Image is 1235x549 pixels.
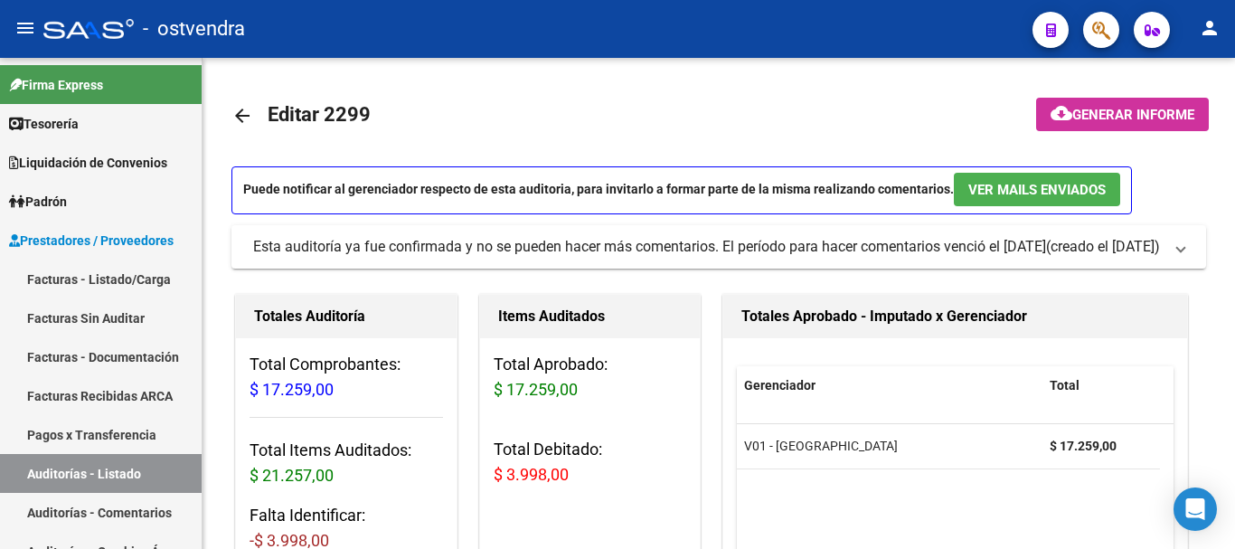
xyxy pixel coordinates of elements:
[1072,107,1194,123] span: Generar informe
[744,439,898,453] span: V01 - [GEOGRAPHIC_DATA]
[1046,237,1160,257] span: (creado el [DATE])
[9,153,167,173] span: Liquidación de Convenios
[498,302,683,331] h1: Items Auditados
[954,173,1120,206] button: Ver Mails Enviados
[253,237,1046,257] div: Esta auditoría ya fue confirmada y no se pueden hacer más comentarios. El período para hacer come...
[250,438,443,488] h3: Total Items Auditados:
[1051,102,1072,124] mat-icon: cloud_download
[737,366,1042,405] datatable-header-cell: Gerenciador
[741,302,1169,331] h1: Totales Aprobado - Imputado x Gerenciador
[494,437,687,487] h3: Total Debitado:
[9,192,67,212] span: Padrón
[143,9,245,49] span: - ostvendra
[250,466,334,485] span: $ 21.257,00
[14,17,36,39] mat-icon: menu
[268,103,371,126] span: Editar 2299
[1199,17,1221,39] mat-icon: person
[1036,98,1209,131] button: Generar informe
[1050,378,1079,393] span: Total
[231,105,253,127] mat-icon: arrow_back
[494,352,687,402] h3: Total Aprobado:
[231,225,1206,269] mat-expansion-panel-header: Esta auditoría ya fue confirmada y no se pueden hacer más comentarios. El período para hacer come...
[250,380,334,399] span: $ 17.259,00
[254,302,438,331] h1: Totales Auditoría
[494,465,569,484] span: $ 3.998,00
[250,352,443,402] h3: Total Comprobantes:
[1174,487,1217,531] div: Open Intercom Messenger
[231,166,1132,214] p: Puede notificar al gerenciador respecto de esta auditoria, para invitarlo a formar parte de la mi...
[9,75,103,95] span: Firma Express
[1050,439,1117,453] strong: $ 17.259,00
[968,182,1106,198] span: Ver Mails Enviados
[744,378,815,393] span: Gerenciador
[494,380,578,399] span: $ 17.259,00
[9,114,79,134] span: Tesorería
[1042,366,1160,405] datatable-header-cell: Total
[9,231,174,251] span: Prestadores / Proveedores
